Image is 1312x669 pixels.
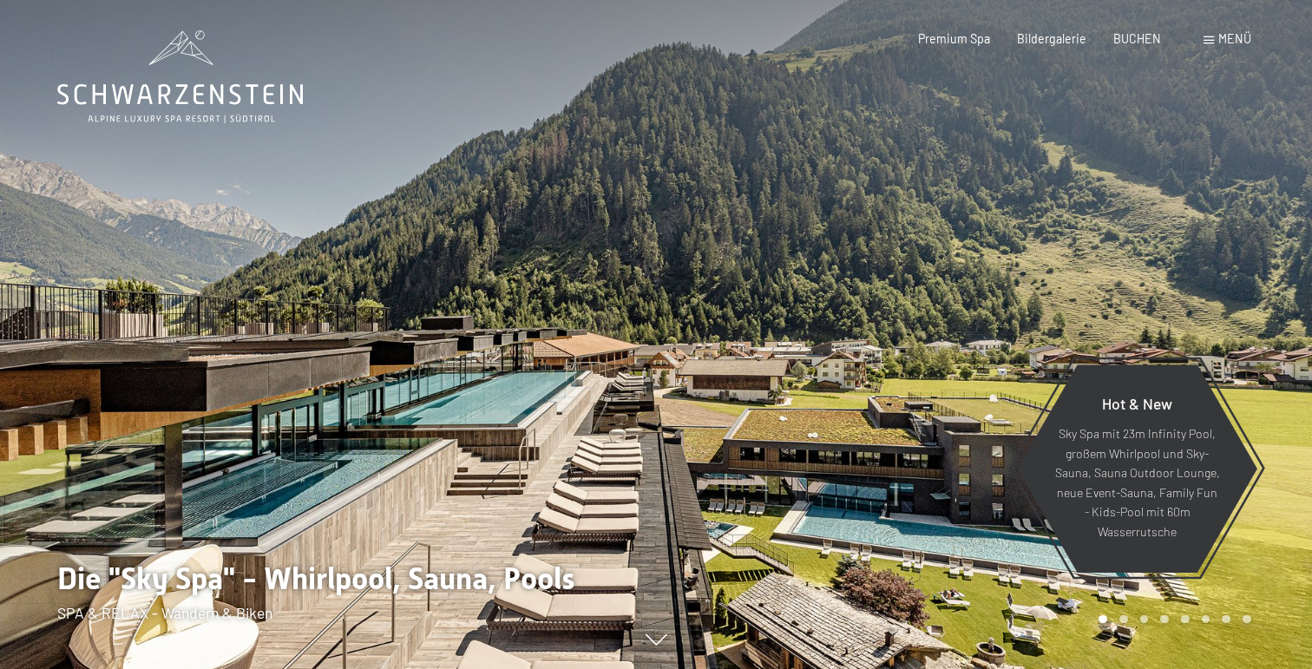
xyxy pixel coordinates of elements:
a: BUCHEN [1113,31,1161,46]
div: Carousel Page 3 [1140,615,1149,624]
div: Carousel Page 4 [1160,615,1169,624]
div: Carousel Page 7 [1222,615,1230,624]
span: Menü [1218,31,1251,46]
a: Hot & New Sky Spa mit 23m Infinity Pool, großem Whirlpool und Sky-Sauna, Sauna Outdoor Lounge, ne... [1016,364,1258,574]
div: Carousel Page 8 [1243,615,1251,624]
a: Bildergalerie [1017,31,1086,46]
div: Carousel Page 6 [1202,615,1210,624]
p: Sky Spa mit 23m Infinity Pool, großem Whirlpool und Sky-Sauna, Sauna Outdoor Lounge, neue Event-S... [1054,425,1220,542]
span: Hot & New [1102,394,1172,413]
div: Carousel Pagination [1092,615,1250,624]
a: Premium Spa [918,31,990,46]
div: Carousel Page 1 (Current Slide) [1099,615,1107,624]
div: Carousel Page 2 [1119,615,1128,624]
div: Carousel Page 5 [1181,615,1190,624]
